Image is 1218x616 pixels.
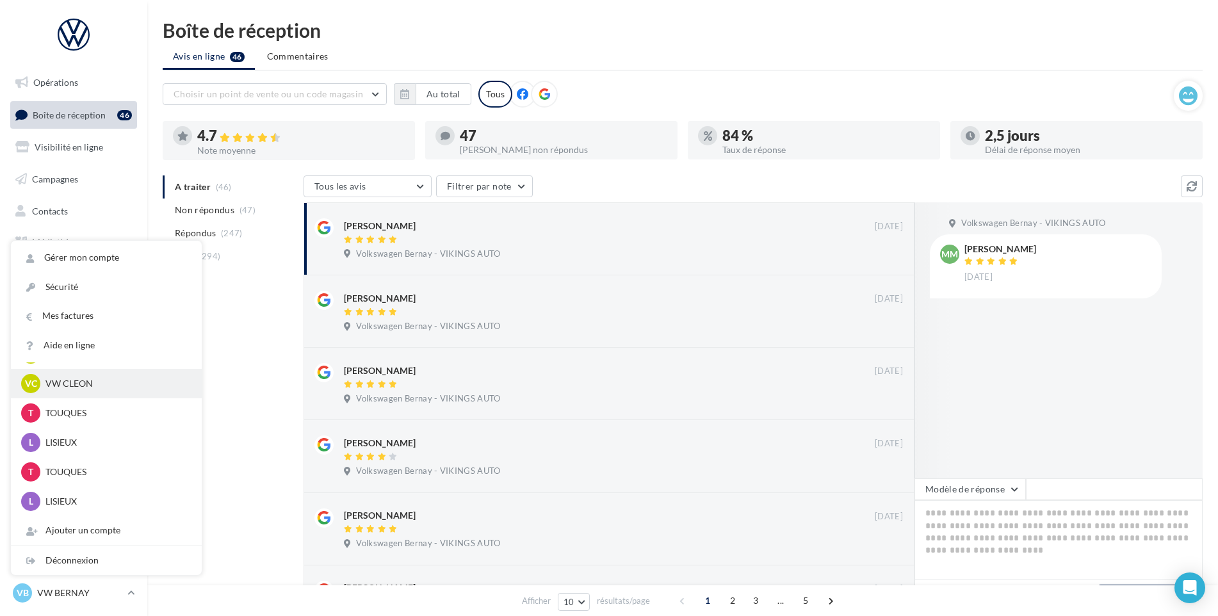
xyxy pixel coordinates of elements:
[356,321,500,332] span: Volkswagen Bernay - VIKINGS AUTO
[8,101,140,129] a: Boîte de réception46
[558,593,590,611] button: 10
[240,205,256,215] span: (47)
[45,436,186,449] p: LISIEUX
[875,293,903,305] span: [DATE]
[522,595,551,607] span: Afficher
[985,129,1192,143] div: 2,5 jours
[163,20,1203,40] div: Boîte de réception
[8,198,140,225] a: Contacts
[344,292,416,305] div: [PERSON_NAME]
[28,407,33,419] span: T
[416,83,471,105] button: Au total
[11,546,202,575] div: Déconnexion
[875,366,903,377] span: [DATE]
[10,581,137,605] a: VB VW BERNAY
[344,509,416,522] div: [PERSON_NAME]
[117,110,132,120] div: 46
[29,436,33,449] span: L
[8,69,140,96] a: Opérations
[356,248,500,260] span: Volkswagen Bernay - VIKINGS AUTO
[175,204,234,216] span: Non répondus
[8,336,140,373] a: Campagnes DataOnDemand
[8,166,140,193] a: Campagnes
[436,175,533,197] button: Filtrer par note
[597,595,650,607] span: résultats/page
[745,590,766,611] span: 3
[163,83,387,105] button: Choisir un point de vente ou un code magasin
[356,393,500,405] span: Volkswagen Bernay - VIKINGS AUTO
[45,495,186,508] p: LISIEUX
[344,437,416,450] div: [PERSON_NAME]
[11,243,202,272] a: Gérer mon compte
[344,364,416,377] div: [PERSON_NAME]
[961,218,1105,229] span: Volkswagen Bernay - VIKINGS AUTO
[8,229,140,256] a: Médiathèque
[221,228,243,238] span: (247)
[795,590,816,611] span: 5
[28,466,33,478] span: T
[875,511,903,523] span: [DATE]
[875,438,903,450] span: [DATE]
[32,237,85,248] span: Médiathèque
[175,227,216,239] span: Répondus
[356,538,500,549] span: Volkswagen Bernay - VIKINGS AUTO
[460,145,667,154] div: [PERSON_NAME] non répondus
[985,145,1192,154] div: Délai de réponse moyen
[17,587,29,599] span: VB
[770,590,791,611] span: ...
[914,478,1026,500] button: Modèle de réponse
[478,81,512,108] div: Tous
[37,587,122,599] p: VW BERNAY
[722,129,930,143] div: 84 %
[197,129,405,143] div: 4.7
[32,205,68,216] span: Contacts
[11,331,202,360] a: Aide en ligne
[722,590,743,611] span: 2
[8,293,140,331] a: PLV et print personnalisable
[1174,572,1205,603] div: Open Intercom Messenger
[33,77,78,88] span: Opérations
[267,50,329,63] span: Commentaires
[460,129,667,143] div: 47
[29,495,33,508] span: L
[197,146,405,155] div: Note moyenne
[394,83,471,105] button: Au total
[35,142,103,152] span: Visibilité en ligne
[964,272,993,283] span: [DATE]
[33,109,106,120] span: Boîte de réception
[45,377,186,390] p: VW CLEON
[344,220,416,232] div: [PERSON_NAME]
[564,597,574,607] span: 10
[11,273,202,302] a: Sécurité
[344,581,416,594] div: [PERSON_NAME]
[11,516,202,545] div: Ajouter un compte
[875,583,903,595] span: [DATE]
[199,251,221,261] span: (294)
[45,407,186,419] p: TOUQUES
[11,302,202,330] a: Mes factures
[8,134,140,161] a: Visibilité en ligne
[941,248,958,261] span: MM
[697,590,718,611] span: 1
[356,466,500,477] span: Volkswagen Bernay - VIKINGS AUTO
[875,221,903,232] span: [DATE]
[25,377,37,390] span: VC
[174,88,363,99] span: Choisir un point de vente ou un code magasin
[45,466,186,478] p: TOUQUES
[304,175,432,197] button: Tous les avis
[722,145,930,154] div: Taux de réponse
[32,174,78,184] span: Campagnes
[314,181,366,191] span: Tous les avis
[964,245,1036,254] div: [PERSON_NAME]
[8,261,140,288] a: Calendrier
